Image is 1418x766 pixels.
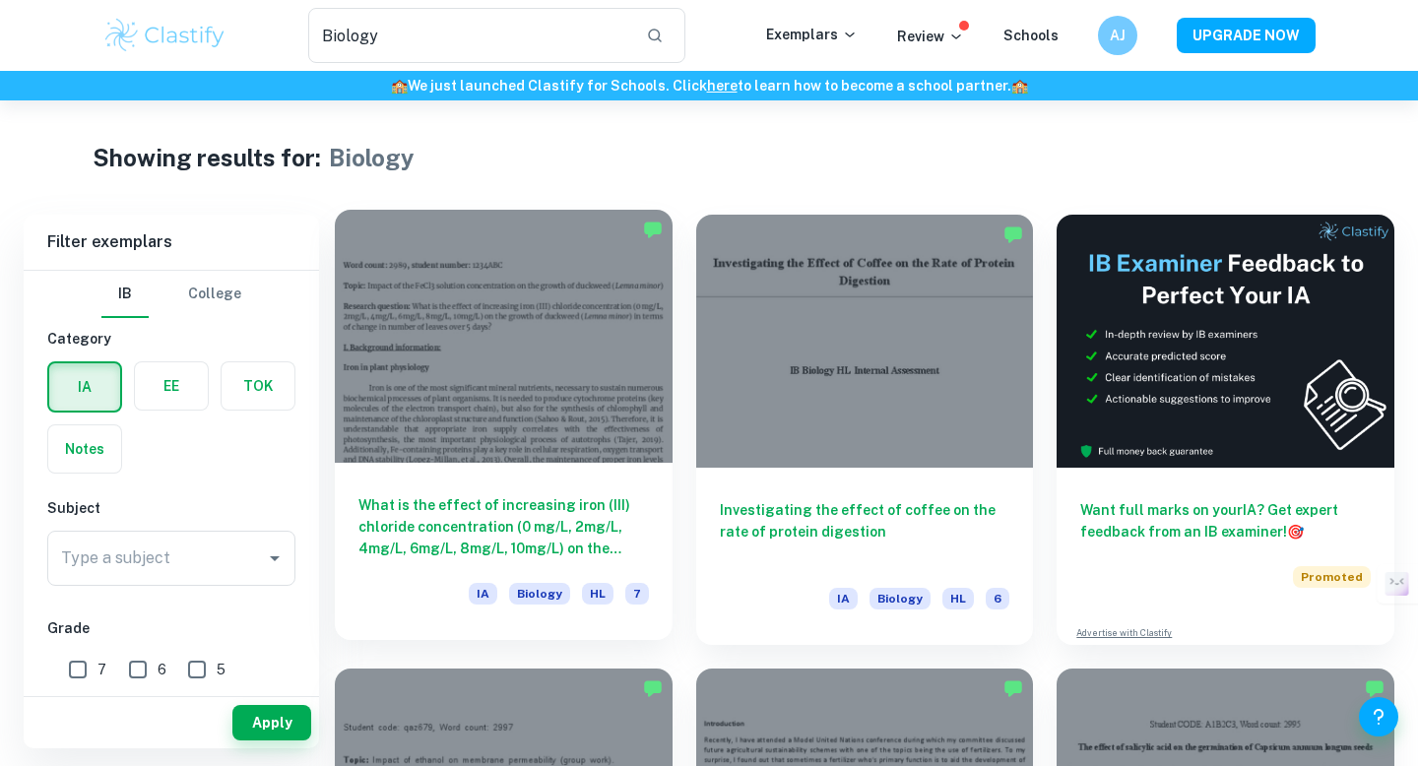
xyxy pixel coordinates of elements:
[1293,566,1371,588] span: Promoted
[509,583,570,605] span: Biology
[47,617,295,639] h6: Grade
[49,363,120,411] button: IA
[986,588,1009,609] span: 6
[4,75,1414,96] h6: We just launched Clastify for Schools. Click to learn how to become a school partner.
[720,499,1010,564] h6: Investigating the effect of coffee on the rate of protein digestion
[829,588,858,609] span: IA
[625,583,649,605] span: 7
[1057,215,1394,645] a: Want full marks on yourIA? Get expert feedback from an IB examiner!PromotedAdvertise with Clastify
[101,271,241,318] div: Filter type choice
[188,271,241,318] button: College
[222,362,294,410] button: TOK
[1003,224,1023,244] img: Marked
[47,328,295,350] h6: Category
[707,78,738,94] a: here
[582,583,613,605] span: HL
[308,8,630,63] input: Search for any exemplars...
[261,544,289,572] button: Open
[232,705,311,740] button: Apply
[1080,499,1371,543] h6: Want full marks on your IA ? Get expert feedback from an IB examiner!
[101,271,149,318] button: IB
[766,24,858,45] p: Exemplars
[158,659,166,680] span: 6
[1011,78,1028,94] span: 🏫
[1359,697,1398,736] button: Help and Feedback
[1057,215,1394,468] img: Thumbnail
[1365,678,1385,698] img: Marked
[942,588,974,609] span: HL
[93,140,321,175] h1: Showing results for:
[1098,16,1137,55] button: AJ
[643,220,663,239] img: Marked
[97,659,106,680] span: 7
[24,215,319,270] h6: Filter exemplars
[135,362,208,410] button: EE
[870,588,931,609] span: Biology
[47,497,295,519] h6: Subject
[643,678,663,698] img: Marked
[1287,524,1304,540] span: 🎯
[391,78,408,94] span: 🏫
[329,140,415,175] h1: Biology
[696,215,1034,645] a: Investigating the effect of coffee on the rate of protein digestionIABiologyHL6
[1076,626,1172,640] a: Advertise with Clastify
[102,16,227,55] img: Clastify logo
[469,583,497,605] span: IA
[48,425,121,473] button: Notes
[1003,28,1059,43] a: Schools
[897,26,964,47] p: Review
[1003,678,1023,698] img: Marked
[335,215,673,645] a: What is the effect of increasing iron (III) chloride concentration (0 mg/L, 2mg/L, 4mg/L, 6mg/L, ...
[217,659,226,680] span: 5
[1107,25,1129,46] h6: AJ
[1177,18,1316,53] button: UPGRADE NOW
[358,494,649,559] h6: What is the effect of increasing iron (III) chloride concentration (0 mg/L, 2mg/L, 4mg/L, 6mg/L, ...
